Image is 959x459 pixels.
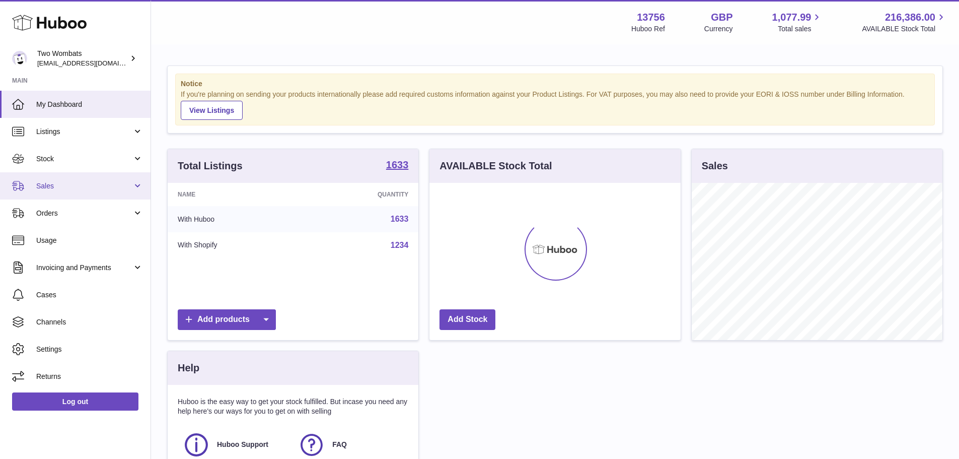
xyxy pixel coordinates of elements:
span: Sales [36,181,132,191]
div: Two Wombats [37,49,128,68]
h3: AVAILABLE Stock Total [439,159,552,173]
span: 1,077.99 [772,11,812,24]
span: Usage [36,236,143,245]
a: Huboo Support [183,431,288,458]
span: My Dashboard [36,100,143,109]
a: View Listings [181,101,243,120]
div: If you're planning on sending your products internationally please add required customs informati... [181,90,929,120]
div: Huboo Ref [631,24,665,34]
span: Stock [36,154,132,164]
span: Huboo Support [217,440,268,449]
a: Add products [178,309,276,330]
span: Settings [36,345,143,354]
p: Huboo is the easy way to get your stock fulfilled. But incase you need any help here's our ways f... [178,397,408,416]
a: 1234 [391,241,409,249]
h3: Total Listings [178,159,243,173]
strong: GBP [711,11,732,24]
span: Returns [36,372,143,381]
strong: 13756 [637,11,665,24]
td: With Huboo [168,206,303,232]
a: 1,077.99 Total sales [772,11,823,34]
img: internalAdmin-13756@internal.huboo.com [12,51,27,66]
span: Cases [36,290,143,300]
span: AVAILABLE Stock Total [862,24,947,34]
span: 216,386.00 [885,11,935,24]
a: 216,386.00 AVAILABLE Stock Total [862,11,947,34]
th: Quantity [303,183,419,206]
span: Total sales [778,24,823,34]
a: 1633 [391,215,409,223]
h3: Sales [702,159,728,173]
span: FAQ [332,440,347,449]
td: With Shopify [168,232,303,258]
span: Invoicing and Payments [36,263,132,273]
strong: Notice [181,79,929,89]
span: Listings [36,127,132,137]
th: Name [168,183,303,206]
a: FAQ [298,431,403,458]
span: Orders [36,209,132,218]
a: Log out [12,392,138,411]
div: Currency [704,24,733,34]
span: [EMAIL_ADDRESS][DOMAIN_NAME] [37,59,148,67]
a: Add Stock [439,309,495,330]
strong: 1633 [386,160,409,170]
a: 1633 [386,160,409,172]
span: Channels [36,317,143,327]
h3: Help [178,361,199,375]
